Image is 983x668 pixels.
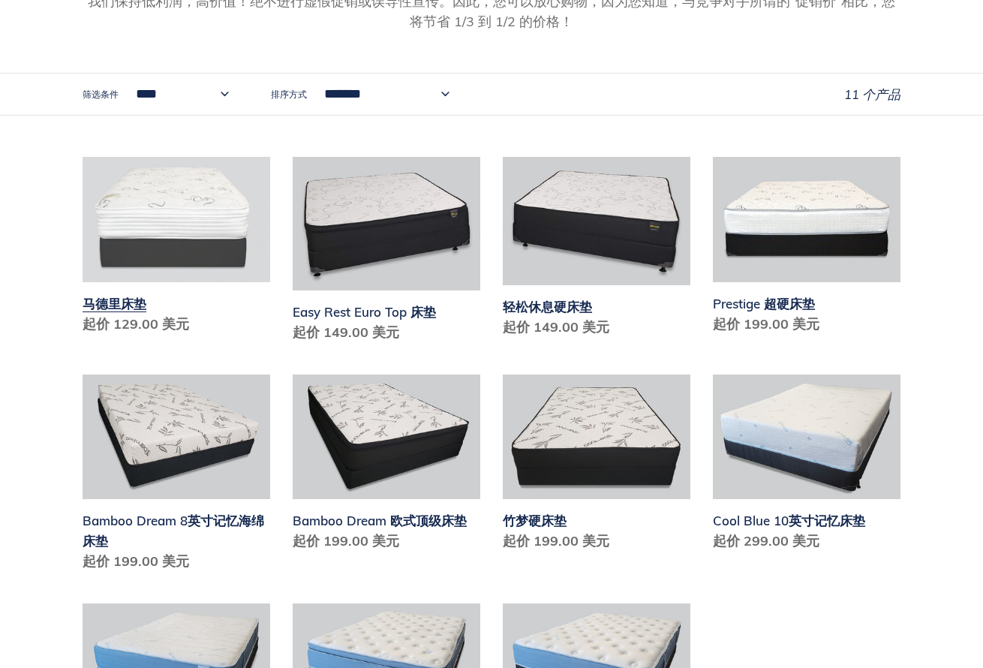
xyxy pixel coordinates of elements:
a: Easy Rest Euro Top 床垫 [293,157,480,348]
a: 轻松休息硬床垫 [503,157,690,343]
a: 竹梦硬床垫 [503,375,690,558]
font: 11 个产品 [844,86,900,102]
a: Bamboo Dream 8英寸记忆海绵床垫 [83,375,270,578]
a: 马德里床垫 [83,157,270,340]
font: 筛选条件 [83,89,119,100]
a: Cool Blue 10英寸记忆床垫 [713,375,900,558]
a: Prestige 超硬床垫 [713,157,900,340]
a: Bamboo Dream 欧式顶级床垫 [293,375,480,558]
font: 排序方式 [271,89,307,100]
